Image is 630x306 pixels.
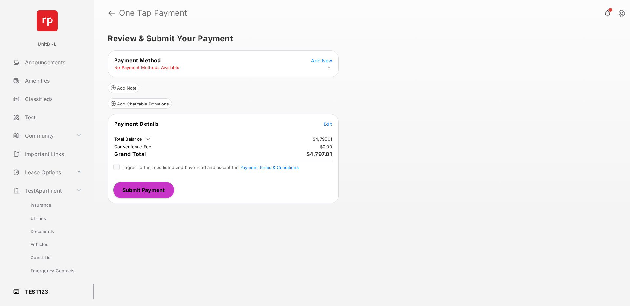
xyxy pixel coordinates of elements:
[324,121,332,127] button: Edit
[114,151,146,157] span: Grand Total
[10,54,94,70] a: Announcements
[306,151,332,157] span: $4,797.01
[108,98,172,109] button: Add Charitable Donations
[240,165,299,170] button: I agree to the fees listed and have read and accept the
[114,144,152,150] td: Convenience Fee
[10,164,74,180] a: Lease Options
[119,9,187,17] strong: One Tap Payment
[113,182,174,198] button: Submit Payment
[114,65,180,70] td: No Payment Methods Available
[311,57,332,64] button: Add New
[37,10,58,31] img: svg+xml;base64,PHN2ZyB4bWxucz0iaHR0cDovL3d3dy53My5vcmcvMjAwMC9zdmciIHdpZHRoPSI2NCIgaGVpZ2h0PSI2NC...
[12,225,94,238] a: Documents
[114,121,159,127] span: Payment Details
[10,183,74,199] a: TestApartment
[108,83,139,93] button: Add Note
[320,144,332,150] td: $0.00
[311,58,332,63] span: Add New
[122,165,299,170] span: I agree to the fees listed and have read and accept the
[312,136,332,142] td: $4,797.01
[114,136,152,143] td: Total Balance
[114,57,161,64] span: Payment Method
[12,238,94,251] a: Vehicles
[38,41,56,48] p: UnitB - L
[10,91,94,107] a: Classifieds
[10,109,94,125] a: Test
[10,73,94,88] a: Amenities
[10,199,94,281] div: TestApartment
[10,284,94,299] a: TEST123
[12,199,94,212] a: Insurance
[10,146,84,162] a: Important Links
[10,128,74,143] a: Community
[12,251,94,264] a: Guest List
[12,212,94,225] a: Utilities
[108,35,612,43] h5: Review & Submit Your Payment
[12,264,94,281] a: Emergency Contacts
